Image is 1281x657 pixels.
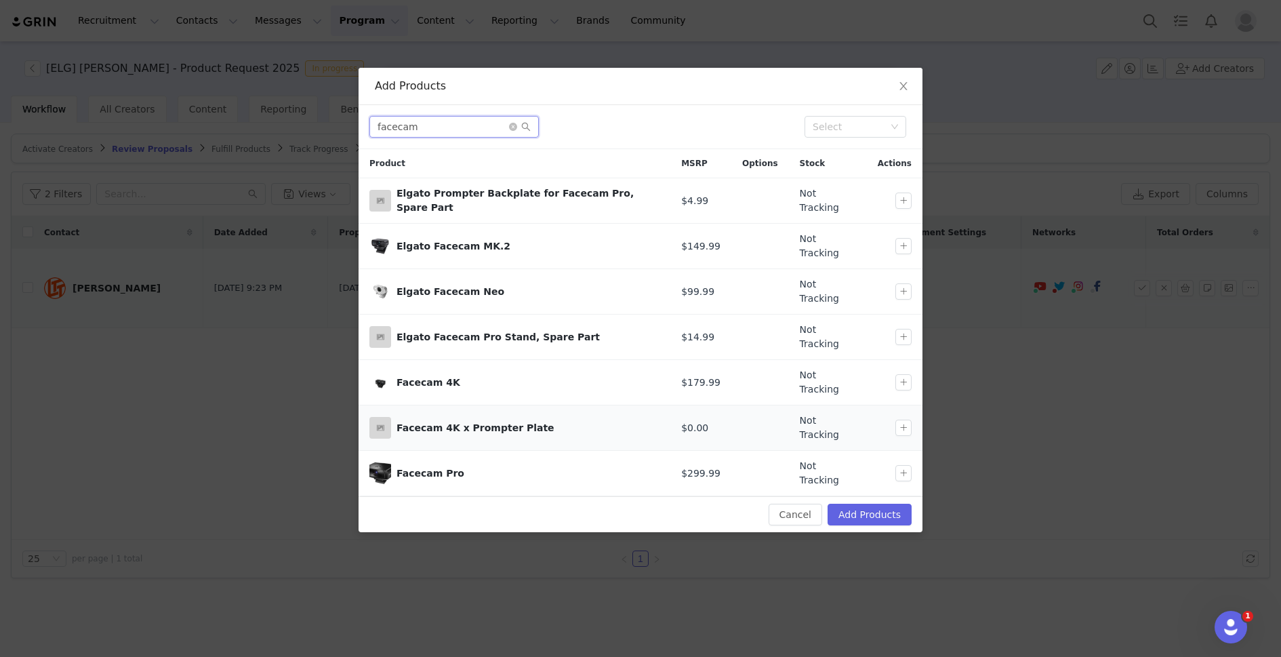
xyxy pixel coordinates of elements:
[369,417,391,439] span: Facecam 4K x Prompter Plate
[1242,611,1253,622] span: 1
[800,277,856,306] span: Not Tracking
[396,186,659,215] div: Elgato Prompter Backplate for Facecam Pro, Spare Part
[521,122,531,132] i: icon: search
[884,68,922,106] button: Close
[828,504,912,525] button: Add Products
[369,462,391,484] img: 95896a11-7e43-4a1b-9743-b31f6dd3a0b6.jpg
[375,79,906,94] div: Add Products
[891,123,899,132] i: icon: down
[813,120,886,134] div: Select
[396,239,659,254] div: Elgato Facecam MK.2
[369,235,391,257] img: c776e632-0080-40d9-bb62-4b41bbe4a7c3.webp
[396,421,659,435] div: Facecam 4K x Prompter Plate
[681,285,714,299] span: $99.99
[369,372,391,393] span: Facecam 4K
[369,190,391,212] img: placeholder-square.jpg
[369,417,391,439] img: placeholder-square.jpg
[369,281,391,302] img: e87a681a-a66d-40d2-8417-3e889e8215ba.webp
[369,157,405,170] span: Product
[681,466,720,481] span: $299.99
[681,330,714,344] span: $14.99
[509,123,517,131] i: icon: close-circle
[396,330,659,344] div: Elgato Facecam Pro Stand, Spare Part
[681,157,708,170] span: MSRP
[396,466,659,481] div: Facecam Pro
[369,326,391,348] img: placeholder-square.jpg
[681,194,708,208] span: $4.99
[898,81,909,92] i: icon: close
[769,504,822,525] button: Cancel
[369,326,391,348] span: Elgato Facecam Pro Stand, Spare Part
[800,323,856,351] span: Not Tracking
[800,157,826,170] span: Stock
[800,414,856,442] span: Not Tracking
[369,281,391,302] span: Elgato Facecam Neo
[681,376,720,390] span: $179.99
[800,459,856,487] span: Not Tracking
[396,376,659,390] div: Facecam 4K
[369,235,391,257] span: Elgato Facecam MK.2
[681,239,720,254] span: $149.99
[800,186,856,215] span: Not Tracking
[800,232,856,260] span: Not Tracking
[800,368,856,397] span: Not Tracking
[369,190,391,212] span: Elgato Prompter Backplate for Facecam Pro, Spare Part
[681,421,708,435] span: $0.00
[1215,611,1247,643] iframe: Intercom live chat
[369,372,391,393] img: f7292e09-24e2-4c82-8652-9881c5971f8d.jpg
[867,149,922,178] div: Actions
[369,116,539,138] input: Search...
[396,285,659,299] div: Elgato Facecam Neo
[369,462,391,484] span: Facecam Pro
[742,157,778,170] span: Options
